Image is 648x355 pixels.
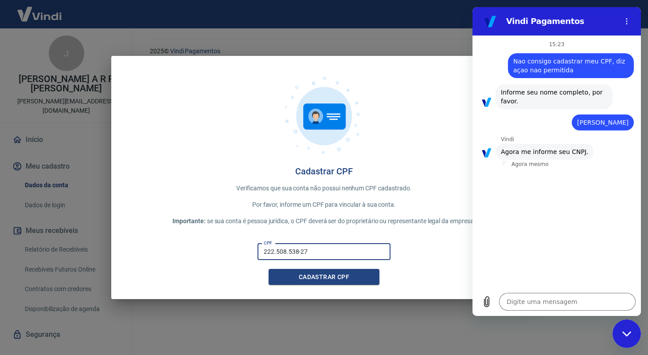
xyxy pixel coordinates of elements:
[125,184,523,193] p: Verificamos que sua conta não possui nenhum CPF cadastrado.
[269,269,379,285] button: Cadastrar CPF
[125,166,523,177] h4: Cadastrar CPF
[280,70,368,159] img: cpf.717f05c5be8aae91fe8f.png
[613,319,641,348] iframe: Botão para abrir a janela de mensagens, conversa em andamento
[472,7,641,316] iframe: Janela de mensagens
[125,200,523,209] p: Por favor, informe um CPF para vincular à sua conta.
[172,217,205,225] span: Importante:
[125,217,523,226] p: se sua conta é pessoa jurídica, o CPF deverá ser do proprietário ou representante legal da empresa.
[264,240,272,246] label: CPF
